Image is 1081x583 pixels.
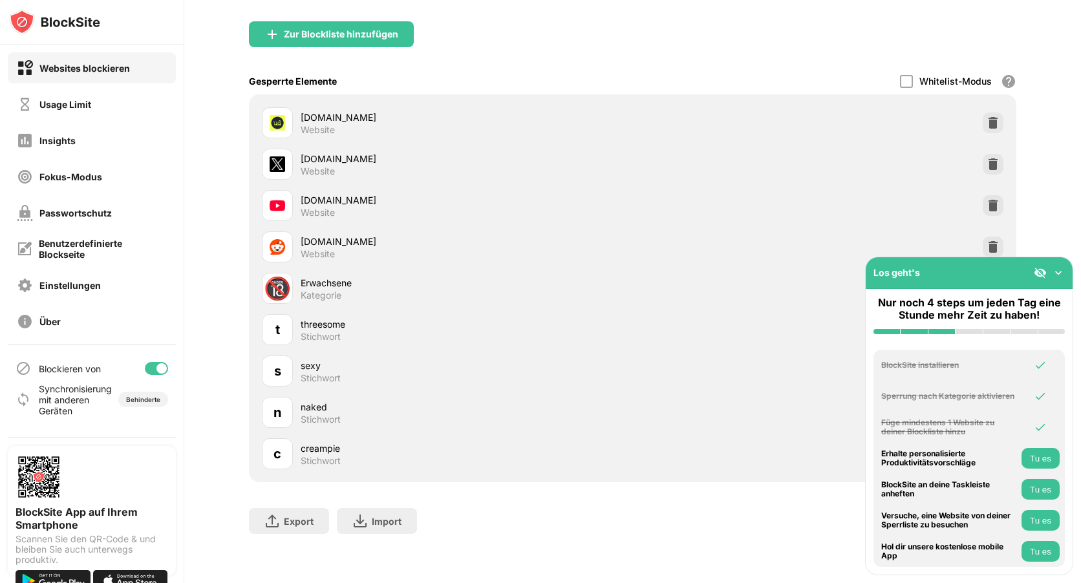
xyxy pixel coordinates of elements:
img: options-page-qr-code.png [16,454,62,500]
img: favicons [270,115,285,131]
div: Gesperrte Elemente [249,76,337,87]
img: favicons [270,239,285,255]
div: Füge mindestens 1 Website zu deiner Blockliste hinzu [881,418,1018,437]
div: Passwortschutz [39,207,112,218]
div: Zur Blockliste hinzufügen [284,29,398,39]
div: [DOMAIN_NAME] [301,111,632,124]
div: Einstellungen [39,280,101,291]
div: n [273,403,281,422]
div: Website [301,165,335,177]
div: Blockieren von [39,363,101,374]
button: Tu es [1022,479,1060,500]
img: focus-off.svg [17,169,33,185]
div: Whitelist-Modus [919,76,992,87]
div: Los geht's [873,267,920,278]
div: Erwachsene [301,276,632,290]
img: omni-check.svg [1034,390,1047,403]
div: Synchronisierung mit anderen Geräten [39,383,105,416]
button: Tu es [1022,510,1060,531]
div: BlockSite App auf Ihrem Smartphone [16,505,168,531]
div: 🔞 [264,275,291,302]
img: customize-block-page-off.svg [17,241,32,257]
img: omni-check.svg [1034,359,1047,372]
div: BlockSite installieren [881,361,1018,370]
img: favicons [270,198,285,213]
div: Website [301,124,335,136]
div: Stichwort [301,455,341,467]
div: Website [301,248,335,260]
img: time-usage-off.svg [17,96,33,112]
div: Über [39,316,61,327]
div: [DOMAIN_NAME] [301,193,632,207]
img: settings-off.svg [17,277,33,293]
div: Benutzerdefinierte Blockseite [39,238,167,260]
div: t [275,320,280,339]
img: block-on.svg [17,60,33,76]
img: sync-icon.svg [16,392,31,407]
img: blocking-icon.svg [16,361,31,376]
div: Import [372,516,401,527]
div: naked [301,400,632,414]
div: BlockSite an deine Taskleiste anheften [881,480,1018,499]
div: threesome [301,317,632,331]
div: Stichwort [301,414,341,425]
div: Hol dir unsere kostenlose mobile App [881,542,1018,561]
div: Websites blockieren [39,63,130,74]
img: omni-check.svg [1034,421,1047,434]
button: Tu es [1022,541,1060,562]
div: Erhalte personalisierte Produktivitätsvorschläge [881,449,1018,468]
button: Tu es [1022,448,1060,469]
div: Nur noch 4 steps um jeden Tag eine Stunde mehr Zeit zu haben! [873,297,1065,321]
img: insights-off.svg [17,132,33,149]
div: Insights [39,135,76,146]
div: Scannen Sie den QR-Code & und bleiben Sie auch unterwegs produktiv. [16,534,168,565]
img: favicons [270,156,285,172]
div: [DOMAIN_NAME] [301,152,632,165]
div: Versuche, eine Website von deiner Sperrliste zu besuchen [881,511,1018,530]
div: Website [301,207,335,218]
div: creampie [301,441,632,455]
div: sexy [301,359,632,372]
div: Sperrung nach Kategorie aktivieren [881,392,1018,401]
img: logo-blocksite.svg [9,9,100,35]
div: c [273,444,281,463]
img: omni-setup-toggle.svg [1052,266,1065,279]
img: about-off.svg [17,313,33,330]
div: Kategorie [301,290,341,301]
div: [DOMAIN_NAME] [301,235,632,248]
div: Behinderte [126,396,160,403]
div: Stichwort [301,331,341,343]
div: Stichwort [301,372,341,384]
div: s [274,361,281,381]
div: Export [284,516,314,527]
div: Fokus-Modus [39,171,102,182]
img: eye-not-visible.svg [1034,266,1047,279]
img: password-protection-off.svg [17,205,33,221]
div: Usage Limit [39,99,91,110]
